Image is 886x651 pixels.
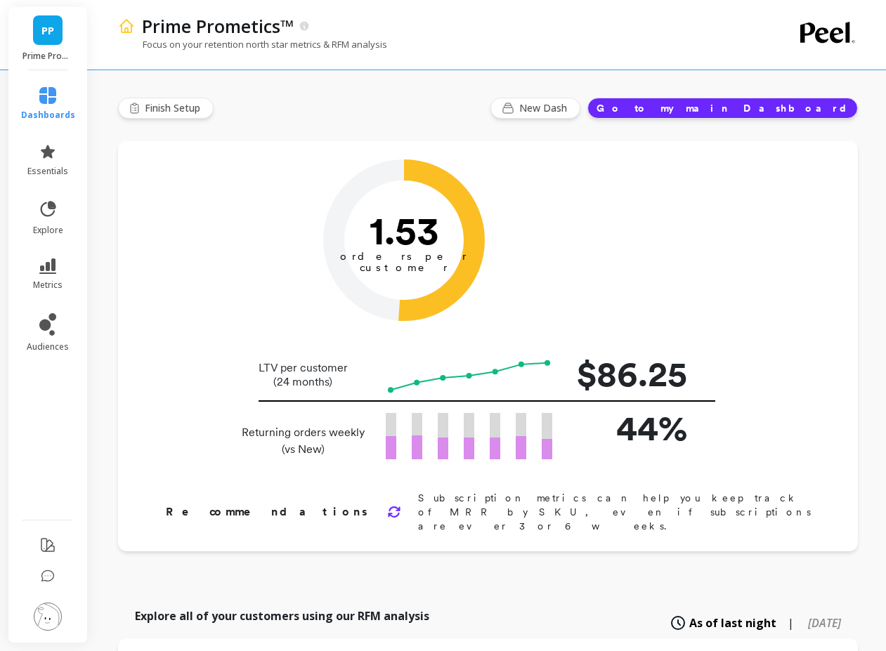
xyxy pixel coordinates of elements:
[21,110,75,121] span: dashboards
[118,98,214,119] button: Finish Setup
[788,614,794,631] span: |
[370,207,439,254] text: 1.53
[145,101,204,115] span: Finish Setup
[118,18,135,34] img: header icon
[41,22,54,39] span: PP
[135,607,429,624] p: Explore all of your customers using our RFM analysis
[22,51,74,62] p: Prime Prometics™
[418,491,813,533] p: Subscription metrics can help you keep track of MRR by SKU, even if subscriptions are ever 3 or 6...
[142,14,294,38] p: Prime Prometics™
[808,615,841,631] span: [DATE]
[575,402,687,454] p: 44%
[587,98,858,119] button: Go to my main Dashboard
[27,166,68,177] span: essentials
[360,261,449,274] tspan: customer
[575,348,687,400] p: $86.25
[34,603,62,631] img: profile picture
[490,98,580,119] button: New Dash
[118,38,387,51] p: Focus on your retention north star metrics & RFM analysis
[689,614,776,631] span: As of last night
[237,424,369,458] p: Returning orders weekly (vs New)
[340,250,468,263] tspan: orders per
[237,361,369,389] p: LTV per customer (24 months)
[27,341,69,353] span: audiences
[519,101,571,115] span: New Dash
[166,504,370,520] p: Recommendations
[33,280,63,291] span: metrics
[33,225,63,236] span: explore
